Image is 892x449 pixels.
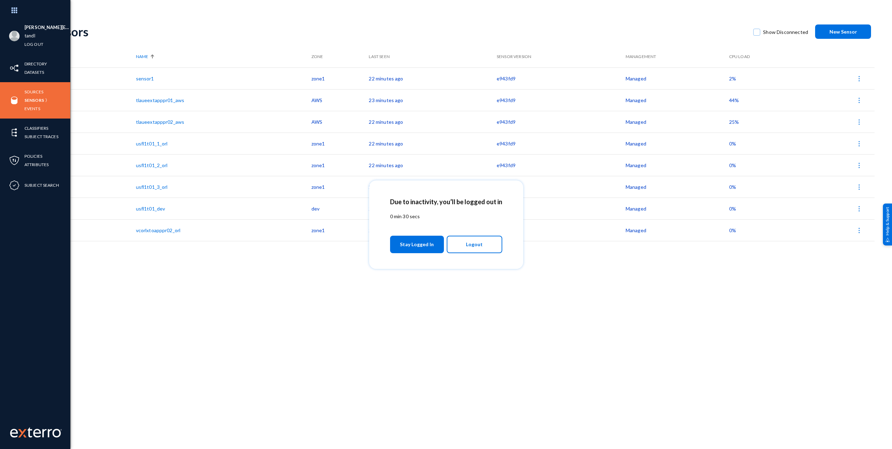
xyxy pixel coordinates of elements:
[390,236,444,253] button: Stay Logged In
[466,238,483,250] span: Logout
[390,198,502,206] h2: Due to inactivity, you’ll be logged out in
[400,238,434,251] span: Stay Logged In
[447,236,502,253] button: Logout
[390,213,502,220] p: 0 min 30 secs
